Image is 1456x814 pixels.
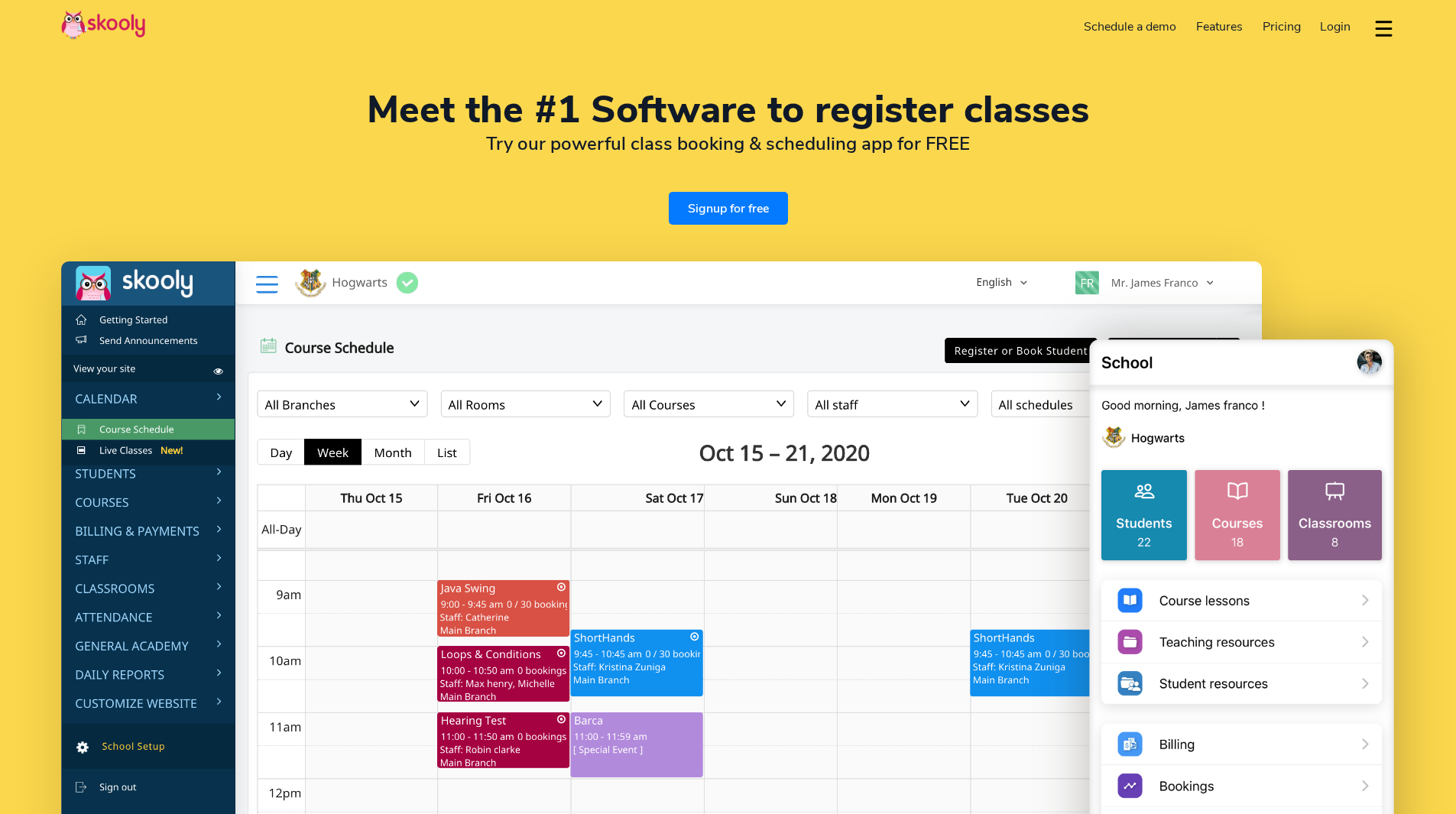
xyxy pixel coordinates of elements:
[61,132,1395,155] h2: Try our powerful class booking & scheduling app for FREE
[1263,18,1301,35] span: Pricing
[669,192,788,225] a: Signup for free
[61,92,1395,128] h1: Meet the #1 Software to register classes
[1075,15,1187,39] a: Schedule a demo
[1186,15,1253,39] a: Features
[1253,15,1311,39] a: Pricing
[61,10,145,40] img: Skooly
[1373,11,1395,46] button: dropdown menu
[1320,18,1351,35] span: Login
[1310,15,1360,39] a: Login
